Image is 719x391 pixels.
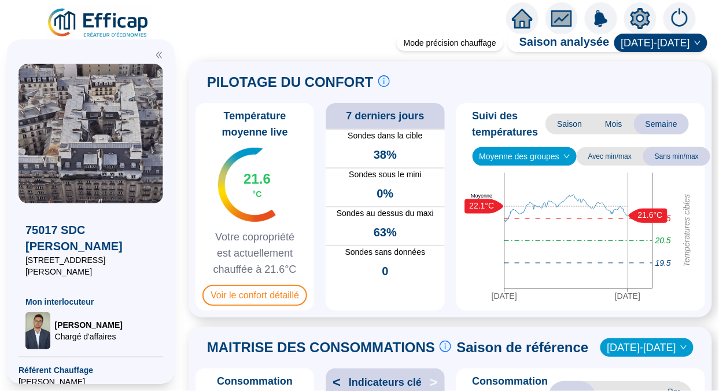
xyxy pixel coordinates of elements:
span: °C [253,188,262,200]
tspan: [DATE] [615,291,640,301]
span: Suivi des températures [473,108,546,140]
span: Semaine [634,114,689,134]
tspan: [DATE] [491,291,517,301]
span: info-circle [440,341,451,352]
span: down [563,153,570,160]
tspan: 20.5 [655,236,671,246]
span: 63% [374,224,397,240]
span: home [512,8,533,29]
img: Chargé d'affaires [25,312,50,349]
tspan: 21.5 [655,214,671,223]
text: 22.1°C [469,201,494,210]
span: Votre copropriété est actuellement chauffée à 21.6°C [200,229,309,277]
span: Avec min/max [577,147,643,166]
span: setting [630,8,651,29]
text: Moyenne [471,193,492,199]
span: Mon interlocuteur [25,296,156,308]
img: alerts [585,2,617,35]
tspan: Températures cibles [682,194,691,267]
span: fund [551,8,572,29]
span: Chargé d'affaires [55,331,123,342]
span: Référent Chauffage [19,364,163,376]
span: double-left [155,51,163,59]
span: 38% [374,147,397,163]
span: [STREET_ADDRESS][PERSON_NAME] [25,254,156,277]
span: down [680,344,687,351]
span: Voir le confort détaillé [202,285,307,306]
span: Indicateurs clé [349,374,422,390]
div: Mode précision chauffage [397,35,503,51]
span: Température moyenne live [200,108,309,140]
span: 7 derniers jours [346,108,424,124]
span: Sans min/max [643,147,710,166]
span: 2025-2026 [621,34,700,52]
img: indicateur températures [218,148,276,222]
span: [PERSON_NAME] [55,319,123,331]
span: Saison [545,114,593,134]
span: MAITRISE DES CONSOMMATIONS [207,338,435,357]
span: Saison analysée [508,34,610,52]
span: Sondes au dessus du maxi [326,207,444,220]
span: Sondes sous le mini [326,169,444,181]
img: efficap energie logo [46,7,151,39]
span: down [694,39,701,46]
span: Mois [593,114,634,134]
text: 21.6°C [637,210,662,220]
span: 75017 SDC [PERSON_NAME] [25,222,156,254]
img: alerts [663,2,696,35]
span: 0% [377,185,393,202]
span: 21.6 [244,170,271,188]
tspan: 19.5 [655,258,671,268]
span: Sondes sans données [326,246,444,258]
span: PILOTAGE DU CONFORT [207,73,374,92]
span: info-circle [378,75,390,87]
span: 0 [382,263,388,279]
span: Moyenne des groupes [480,148,570,165]
span: 2023-2024 [607,339,687,356]
span: Saison de référence [457,338,589,357]
span: Sondes dans la cible [326,130,444,142]
span: [PERSON_NAME] [19,376,163,388]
